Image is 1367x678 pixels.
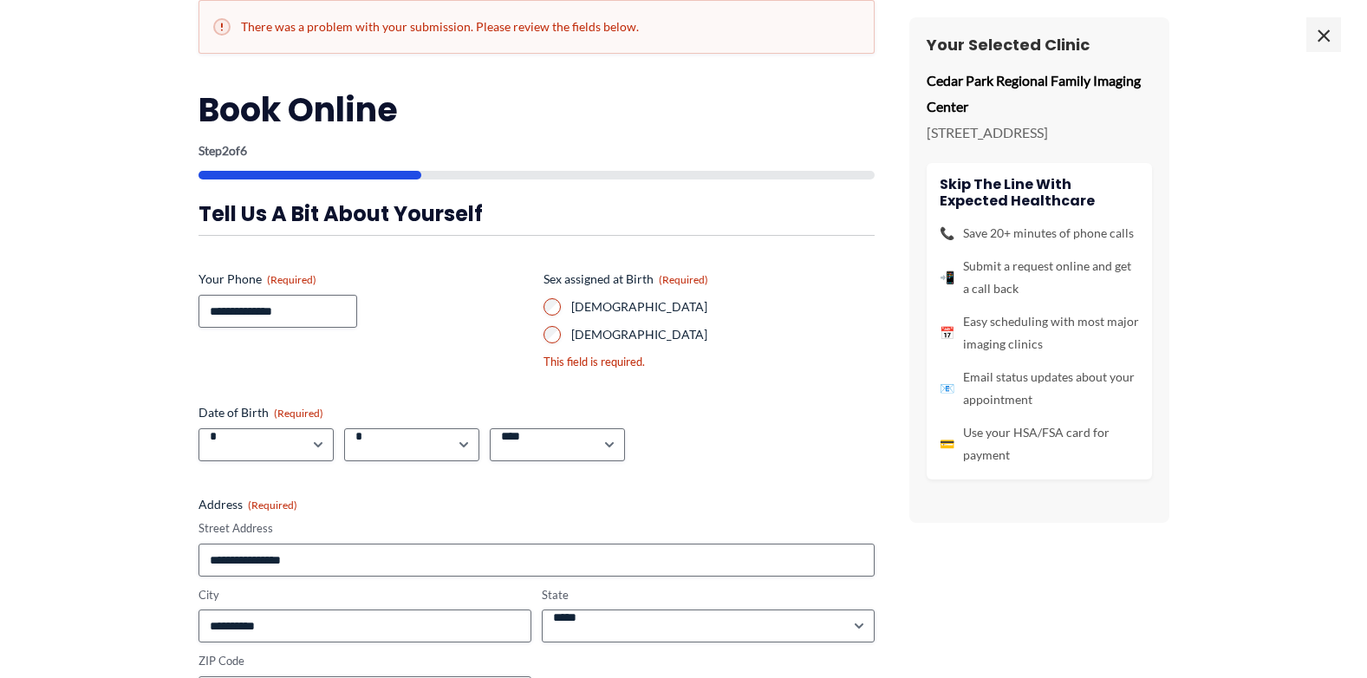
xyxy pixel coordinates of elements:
[248,499,297,512] span: (Required)
[199,404,323,421] legend: Date of Birth
[940,222,954,244] span: 📞
[659,273,708,286] span: (Required)
[940,255,1139,300] li: Submit a request online and get a call back
[222,143,229,158] span: 2
[199,653,531,669] label: ZIP Code
[927,68,1152,119] p: Cedar Park Regional Family Imaging Center
[927,35,1152,55] h3: Your Selected Clinic
[199,587,531,603] label: City
[940,266,954,289] span: 📲
[199,496,297,513] legend: Address
[571,298,875,316] label: [DEMOGRAPHIC_DATA]
[199,200,875,227] h3: Tell us a bit about yourself
[544,354,875,370] div: This field is required.
[940,322,954,344] span: 📅
[213,18,860,36] h2: There was a problem with your submission. Please review the fields below.
[199,520,875,537] label: Street Address
[240,143,247,158] span: 6
[542,587,875,603] label: State
[940,222,1139,244] li: Save 20+ minutes of phone calls
[274,407,323,420] span: (Required)
[199,271,530,288] label: Your Phone
[940,421,1139,466] li: Use your HSA/FSA card for payment
[940,433,954,455] span: 💳
[940,176,1139,209] h4: Skip the line with Expected Healthcare
[1306,17,1341,52] span: ×
[544,271,708,288] legend: Sex assigned at Birth
[940,377,954,400] span: 📧
[927,120,1152,146] p: [STREET_ADDRESS]
[267,273,316,286] span: (Required)
[199,145,875,157] p: Step of
[940,310,1139,355] li: Easy scheduling with most major imaging clinics
[199,88,875,131] h2: Book Online
[940,366,1139,411] li: Email status updates about your appointment
[571,326,875,343] label: [DEMOGRAPHIC_DATA]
